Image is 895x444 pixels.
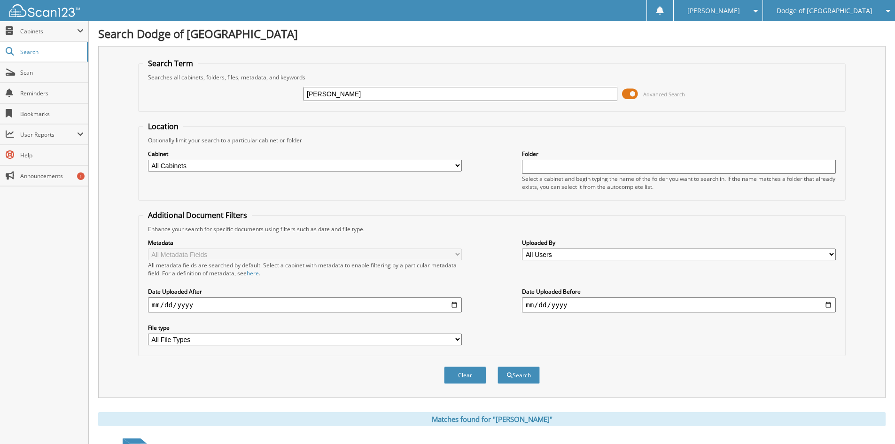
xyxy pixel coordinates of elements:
label: File type [148,324,462,332]
span: [PERSON_NAME] [687,8,740,14]
legend: Search Term [143,58,198,69]
label: Folder [522,150,836,158]
span: Announcements [20,172,84,180]
span: Help [20,151,84,159]
span: Dodge of [GEOGRAPHIC_DATA] [777,8,872,14]
button: Search [498,366,540,384]
span: Reminders [20,89,84,97]
h1: Search Dodge of [GEOGRAPHIC_DATA] [98,26,886,41]
span: Cabinets [20,27,77,35]
span: Search [20,48,82,56]
a: here [247,269,259,277]
input: end [522,297,836,312]
div: All metadata fields are searched by default. Select a cabinet with metadata to enable filtering b... [148,261,462,277]
label: Metadata [148,239,462,247]
label: Date Uploaded After [148,288,462,296]
img: scan123-logo-white.svg [9,4,80,17]
div: Select a cabinet and begin typing the name of the folder you want to search in. If the name match... [522,175,836,191]
button: Clear [444,366,486,384]
label: Date Uploaded Before [522,288,836,296]
label: Cabinet [148,150,462,158]
legend: Additional Document Filters [143,210,252,220]
span: User Reports [20,131,77,139]
span: Bookmarks [20,110,84,118]
div: Enhance your search for specific documents using filters such as date and file type. [143,225,841,233]
span: Advanced Search [643,91,685,98]
div: Matches found for "[PERSON_NAME]" [98,412,886,426]
div: 1 [77,172,85,180]
span: Scan [20,69,84,77]
div: Searches all cabinets, folders, files, metadata, and keywords [143,73,841,81]
input: start [148,297,462,312]
legend: Location [143,121,183,132]
div: Optionally limit your search to a particular cabinet or folder [143,136,841,144]
label: Uploaded By [522,239,836,247]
